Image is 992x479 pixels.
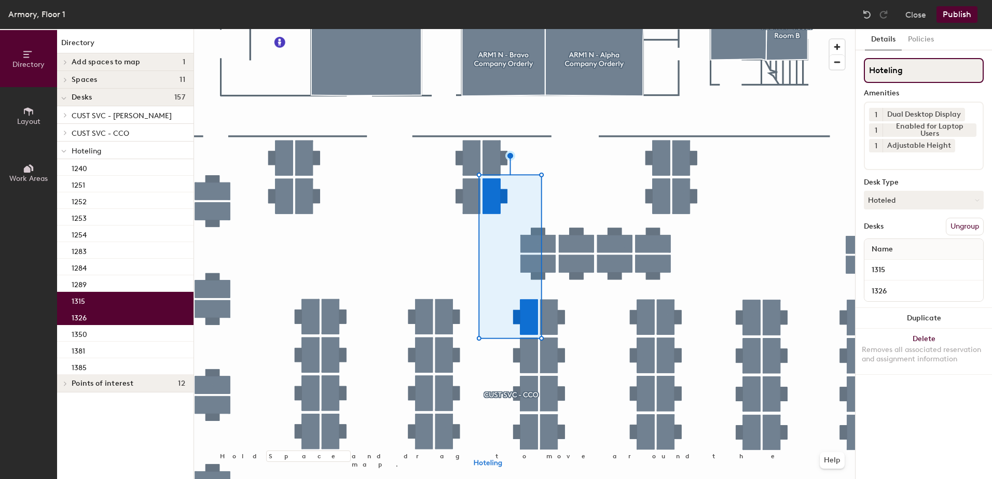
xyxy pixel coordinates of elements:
[905,6,926,23] button: Close
[72,228,87,239] p: 1254
[72,344,85,356] p: 1381
[866,284,981,298] input: Unnamed desk
[72,311,87,322] p: 1326
[875,140,877,151] span: 1
[869,123,883,137] button: 1
[883,108,965,121] div: Dual Desktop Display
[72,129,129,138] span: CUST SVC - CCO
[902,29,940,50] button: Policies
[72,93,92,102] span: Desks
[9,174,48,183] span: Work Areas
[72,360,87,372] p: 1385
[883,123,976,137] div: Enabled for Laptop Users
[864,222,884,231] div: Desks
[875,109,877,120] span: 1
[72,194,87,206] p: 1252
[72,58,141,66] span: Add spaces to map
[864,191,984,209] button: Hoteled
[72,178,85,190] p: 1251
[183,58,185,66] span: 1
[72,277,87,289] p: 1289
[869,108,883,121] button: 1
[178,379,185,388] span: 12
[936,6,977,23] button: Publish
[878,9,889,20] img: Redo
[883,139,955,152] div: Adjustable Height
[72,147,101,156] span: Hoteling
[875,125,877,136] span: 1
[946,218,984,235] button: Ungroup
[72,76,98,84] span: Spaces
[72,327,87,339] p: 1350
[865,29,902,50] button: Details
[17,117,40,126] span: Layout
[12,60,45,69] span: Directory
[864,89,984,97] div: Amenities
[174,93,185,102] span: 157
[72,294,85,306] p: 1315
[869,139,883,152] button: 1
[866,263,981,277] input: Unnamed desk
[866,240,898,259] span: Name
[57,37,194,53] h1: Directory
[8,8,65,21] div: Armory, Floor 1
[856,308,992,329] button: Duplicate
[862,9,872,20] img: Undo
[862,345,986,364] div: Removes all associated reservation and assignment information
[72,211,87,223] p: 1253
[72,244,87,256] p: 1283
[72,161,87,173] p: 1240
[72,379,133,388] span: Points of interest
[820,452,845,469] button: Help
[72,111,172,120] span: CUST SVC - [PERSON_NAME]
[864,178,984,187] div: Desk Type
[180,76,185,84] span: 11
[72,261,87,273] p: 1284
[856,329,992,374] button: DeleteRemoves all associated reservation and assignment information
